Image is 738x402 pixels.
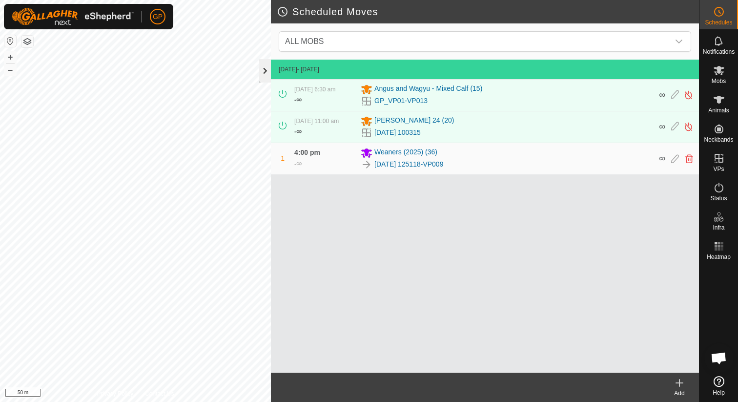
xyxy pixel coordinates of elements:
span: ∞ [659,153,665,163]
span: - [DATE] [297,66,319,73]
span: ALL MOBS [285,37,324,45]
div: - [294,126,302,137]
div: dropdown trigger [669,32,689,51]
a: Help [699,372,738,400]
span: Weaners (2025) (36) [374,147,437,159]
span: [DATE] 11:00 am [294,118,339,125]
span: Status [710,195,727,201]
span: VPs [713,166,724,172]
span: ∞ [296,95,302,104]
span: ∞ [296,159,302,168]
span: Notifications [703,49,735,55]
div: - [294,94,302,106]
a: [DATE] 100315 [374,127,421,138]
img: To [361,159,372,170]
span: Angus and Wagyu - Mixed Calf (15) [374,84,482,95]
span: ∞ [659,122,665,131]
span: Mobs [712,78,726,84]
span: ∞ [296,127,302,135]
span: [PERSON_NAME] 24 (20) [374,115,454,127]
span: Animals [708,107,729,113]
span: Heatmap [707,254,731,260]
img: Turn off schedule move [684,90,693,100]
span: Help [713,390,725,396]
a: GP_VP01-VP013 [374,96,428,106]
button: + [4,51,16,63]
button: – [4,64,16,76]
span: [DATE] 6:30 am [294,86,335,93]
span: GP [153,12,163,22]
span: [DATE] [279,66,297,73]
span: Neckbands [704,137,733,143]
h2: Scheduled Moves [277,6,699,18]
span: Schedules [705,20,732,25]
button: Map Layers [21,36,33,47]
a: [DATE] 125118-VP009 [374,159,443,169]
span: Infra [713,225,724,231]
div: Add [660,389,699,398]
div: - [294,158,302,169]
img: Gallagher Logo [12,8,134,25]
a: Privacy Policy [97,389,133,398]
span: ALL MOBS [281,32,669,51]
img: Turn off schedule move [684,122,693,132]
span: 4:00 pm [294,148,320,156]
div: Open chat [704,343,734,373]
span: ∞ [659,90,665,100]
button: Reset Map [4,35,16,47]
span: 1 [281,154,285,162]
a: Contact Us [145,389,174,398]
